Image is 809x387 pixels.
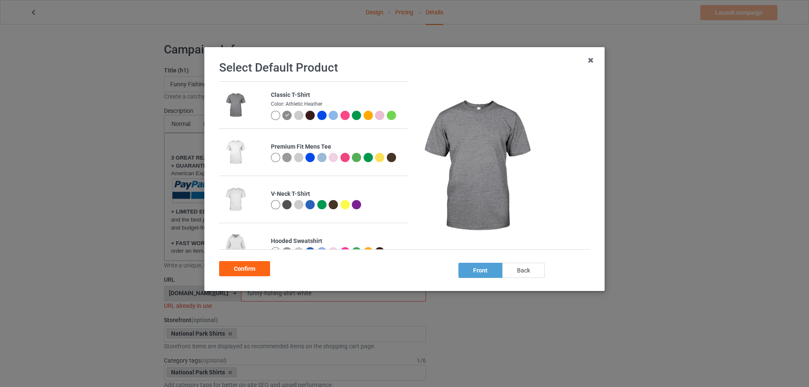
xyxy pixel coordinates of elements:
img: heather_texture.png [282,111,292,120]
div: Premium Fit Mens Tee [271,143,403,151]
div: Color: Athletic Heather [271,101,403,108]
div: front [458,263,502,278]
img: heather_texture.png [282,153,292,162]
div: Confirm [219,261,270,276]
div: Hooded Sweatshirt [271,237,403,246]
div: V-Neck T-Shirt [271,190,403,198]
h1: Select Default Product [219,60,590,75]
div: back [502,263,545,278]
div: Classic T-Shirt [271,91,403,99]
